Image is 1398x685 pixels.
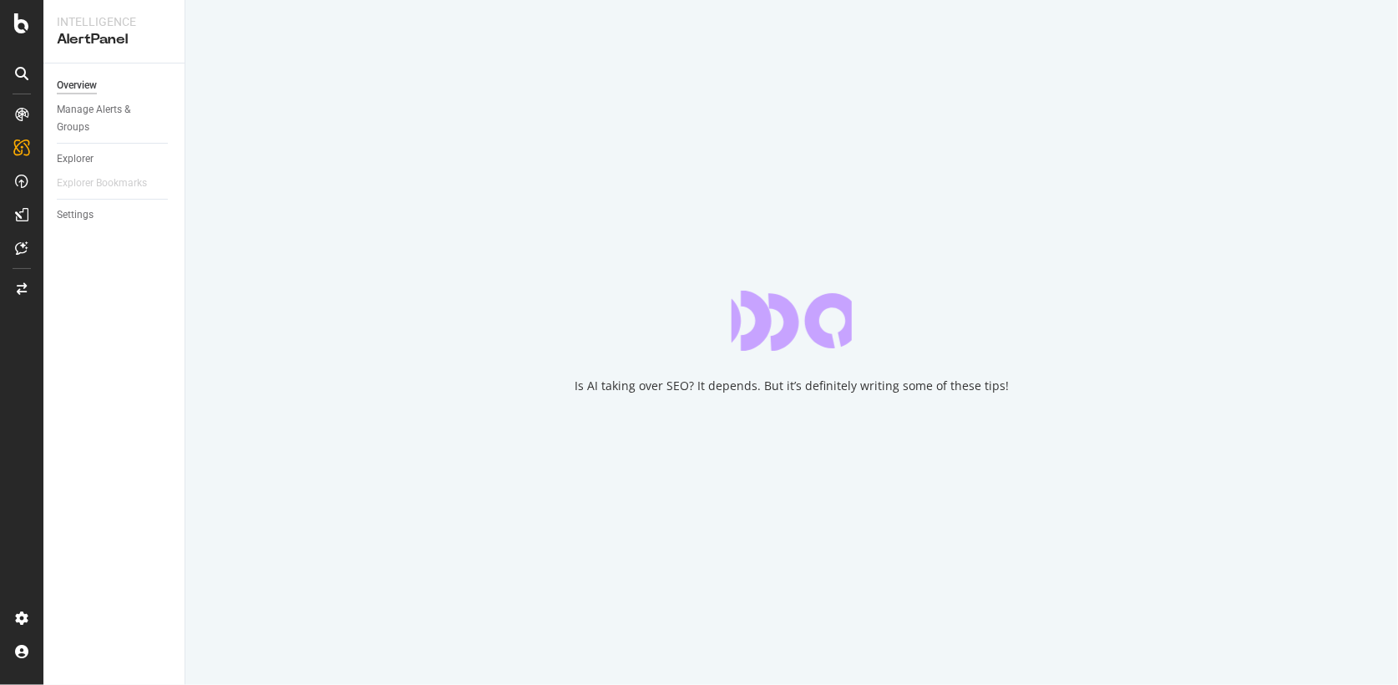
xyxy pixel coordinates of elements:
div: Overview [57,77,97,94]
a: Explorer Bookmarks [57,175,164,192]
a: Settings [57,206,173,224]
div: Intelligence [57,13,171,30]
a: Explorer [57,150,173,168]
div: Explorer [57,150,94,168]
div: Explorer Bookmarks [57,175,147,192]
div: Manage Alerts & Groups [57,101,157,136]
div: Is AI taking over SEO? It depends. But it’s definitely writing some of these tips! [575,378,1009,394]
a: Overview [57,77,173,94]
div: animation [732,291,852,351]
div: AlertPanel [57,30,171,49]
a: Manage Alerts & Groups [57,101,173,136]
div: Settings [57,206,94,224]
